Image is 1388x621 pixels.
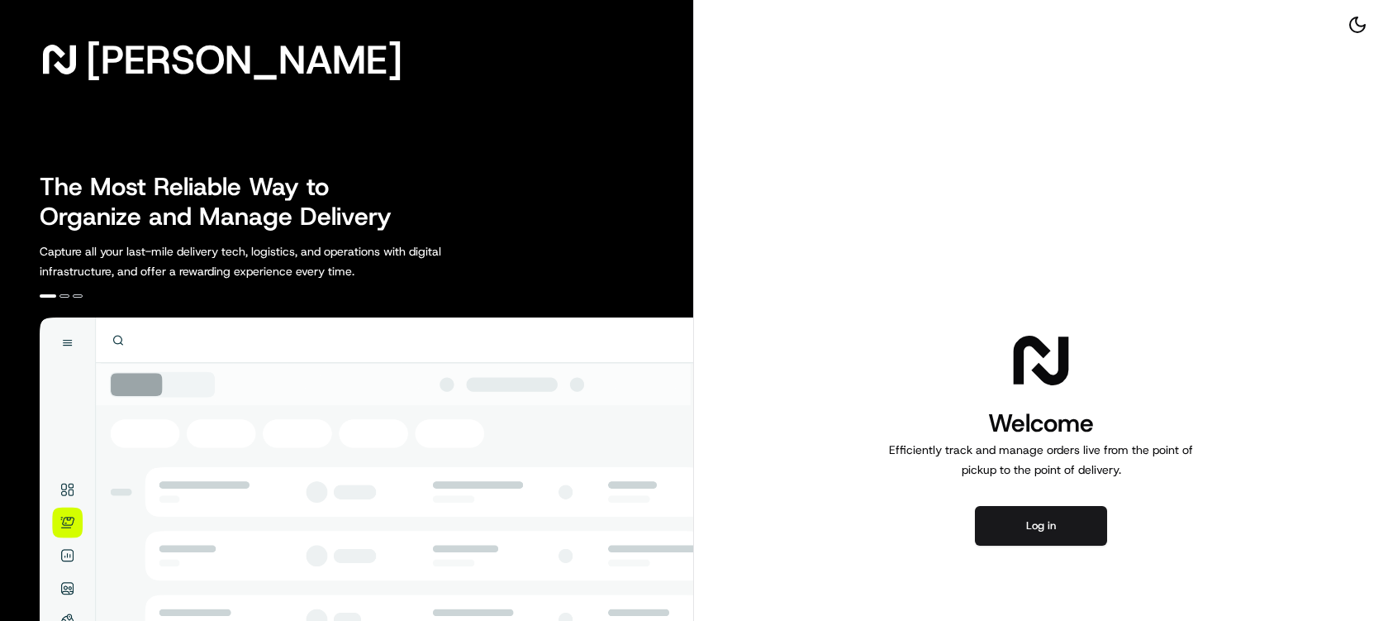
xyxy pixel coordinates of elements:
[40,172,410,232] h2: The Most Reliable Way to Organize and Manage Delivery
[882,407,1200,440] h1: Welcome
[86,43,402,76] span: [PERSON_NAME]
[40,241,516,281] p: Capture all your last-mile delivery tech, logistics, and operations with digital infrastructure, ...
[975,506,1107,546] button: Log in
[882,440,1200,480] p: Efficiently track and manage orders live from the point of pickup to the point of delivery.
